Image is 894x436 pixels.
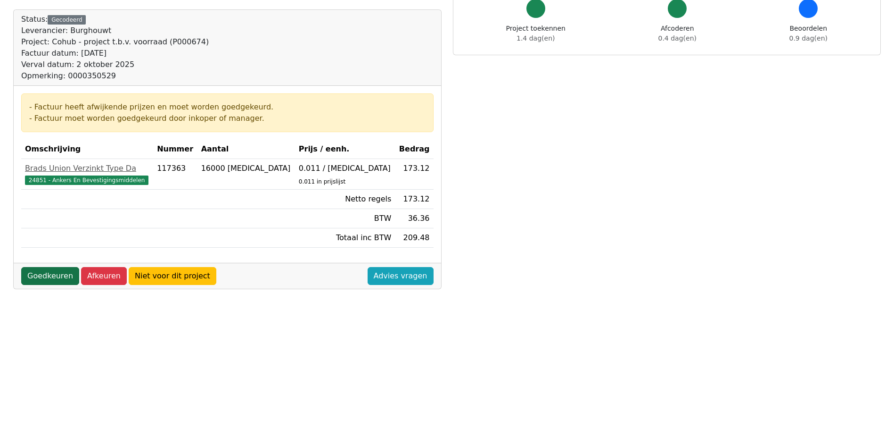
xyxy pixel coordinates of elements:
span: 1.4 dag(en) [517,34,555,42]
a: Brads Union Verzinkt Type Da24851 - Ankers En Bevestigingsmiddelen [25,163,149,185]
th: Prijs / eenh. [295,140,395,159]
td: 173.12 [395,190,433,209]
th: Omschrijving [21,140,153,159]
div: Project toekennen [506,24,566,43]
sub: 0.011 in prijslijst [299,178,345,185]
a: Goedkeuren [21,267,79,285]
th: Bedrag [395,140,433,159]
div: - Factuur heeft afwijkende prijzen en moet worden goedgekeurd. [29,101,426,113]
td: Totaal inc BTW [295,228,395,248]
div: Verval datum: 2 oktober 2025 [21,59,209,70]
div: Status: [21,14,209,82]
div: 0.011 / [MEDICAL_DATA] [299,163,392,174]
div: 16000 [MEDICAL_DATA] [201,163,291,174]
th: Nummer [153,140,197,159]
span: 0.4 dag(en) [658,34,697,42]
div: Factuur datum: [DATE] [21,48,209,59]
div: Project: Cohub - project t.b.v. voorraad (P000674) [21,36,209,48]
a: Afkeuren [81,267,127,285]
td: 36.36 [395,209,433,228]
td: 173.12 [395,159,433,190]
td: Netto regels [295,190,395,209]
div: Brads Union Verzinkt Type Da [25,163,149,174]
div: - Factuur moet worden goedgekeurd door inkoper of manager. [29,113,426,124]
div: Beoordelen [789,24,828,43]
div: Opmerking: 0000350529 [21,70,209,82]
div: Gecodeerd [48,15,86,25]
a: Advies vragen [368,267,434,285]
div: Afcoderen [658,24,697,43]
span: 24851 - Ankers En Bevestigingsmiddelen [25,176,148,185]
td: 209.48 [395,228,433,248]
td: 117363 [153,159,197,190]
th: Aantal [197,140,295,159]
div: Leverancier: Burghouwt [21,25,209,36]
span: 0.9 dag(en) [789,34,828,42]
a: Niet voor dit project [129,267,216,285]
td: BTW [295,209,395,228]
